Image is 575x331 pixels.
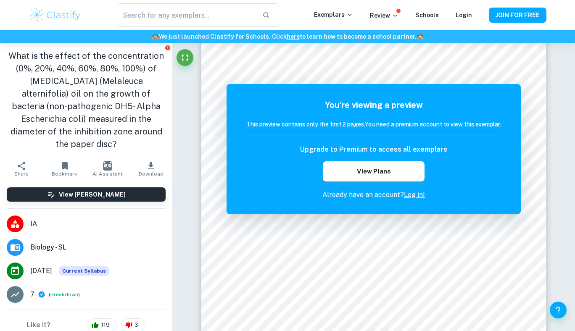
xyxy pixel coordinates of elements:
img: AI Assistant [103,161,112,171]
button: View Plans [323,161,425,181]
p: 7 [30,289,34,299]
h6: View [PERSON_NAME] [59,190,126,199]
span: Download [139,171,164,177]
p: Review [370,11,398,20]
span: 3 [130,321,143,329]
button: Fullscreen [177,49,193,66]
h5: You're viewing a preview [246,99,501,111]
span: IA [30,219,166,229]
span: 🏫 [152,33,159,40]
p: Already have an account? [246,190,501,200]
span: ( ) [49,291,80,299]
a: Log in! [404,191,425,199]
h6: This preview contains only the first 2 pages. You need a premium account to view this exemplar. [246,120,501,129]
button: Bookmark [43,157,87,181]
button: View [PERSON_NAME] [7,187,166,202]
p: Exemplars [314,10,353,19]
span: Share [14,171,29,177]
span: Current Syllabus [59,266,109,276]
span: 119 [96,321,114,329]
span: AI Assistant [92,171,123,177]
h6: We just launched Clastify for Schools. Click to learn how to become a school partner. [2,32,573,41]
button: Report issue [164,45,171,51]
a: Login [456,12,472,18]
div: This exemplar is based on the current syllabus. Feel free to refer to it for inspiration/ideas wh... [59,266,109,276]
img: Clastify logo [29,7,82,24]
input: Search for any exemplars... [117,3,256,27]
button: JOIN FOR FREE [489,8,546,23]
button: AI Assistant [86,157,129,181]
button: Breakdown [50,291,78,298]
button: Help and Feedback [550,302,567,318]
span: Biology - SL [30,242,166,252]
h1: What is the effect of the concentration (0%, 20%, 40%, 60%, 80%, 100%) of [MEDICAL_DATA] (Melaleu... [7,50,166,150]
button: Download [129,157,173,181]
a: Schools [415,12,439,18]
a: here [287,33,300,40]
span: [DATE] [30,266,52,276]
h6: Like it? [27,320,50,330]
span: 🏫 [417,33,424,40]
h6: Upgrade to Premium to access all exemplars [300,144,447,155]
span: Bookmark [52,171,77,177]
